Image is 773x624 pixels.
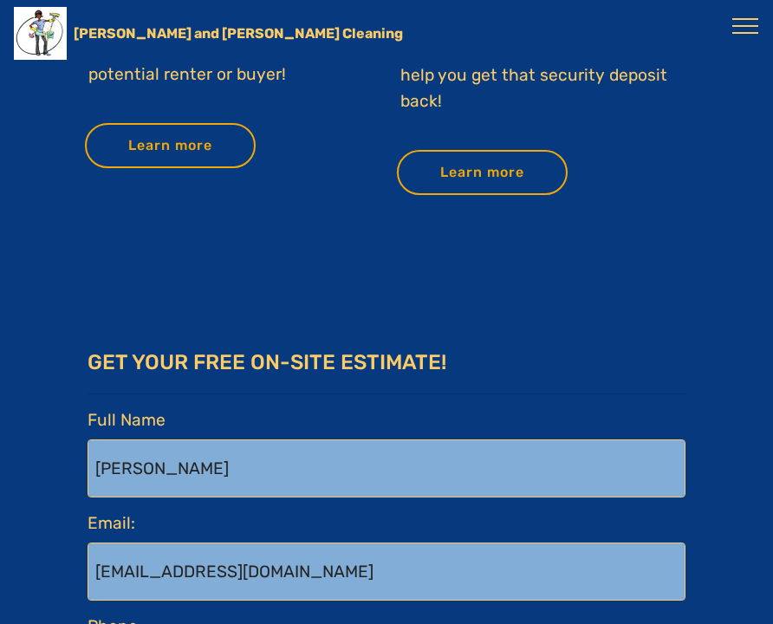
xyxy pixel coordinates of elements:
a: Learn more [397,150,568,195]
img: Mobirise [14,7,67,60]
a: Learn more [85,123,256,168]
button: Toggle navigation [732,17,759,33]
input: John Smith [88,439,685,497]
h5: GET YOUR FREE ON-SITE ESTIMATE! [88,352,685,373]
label: Full Name [88,408,166,433]
input: johnsmith@gmail.com [88,543,685,601]
a: [PERSON_NAME] and [PERSON_NAME] Cleaning [74,25,431,42]
label: Email: [88,511,135,536]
